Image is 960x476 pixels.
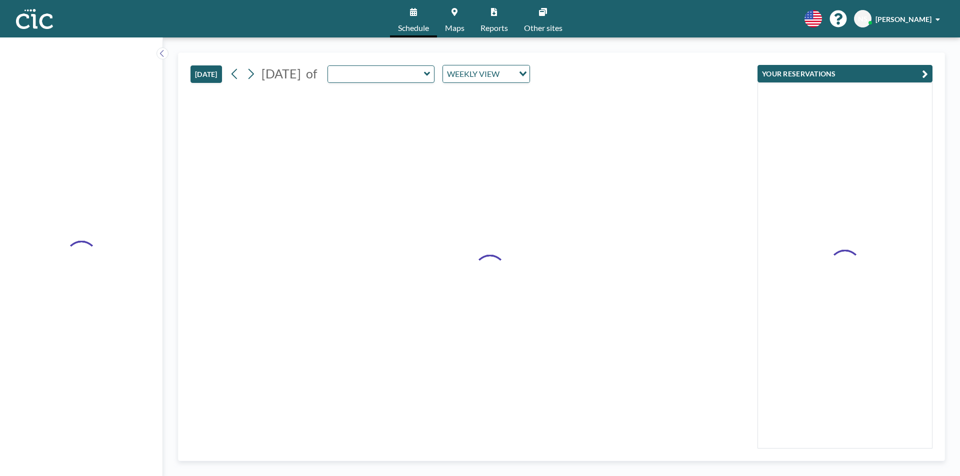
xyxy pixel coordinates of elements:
img: organization-logo [16,9,53,29]
button: [DATE] [190,65,222,83]
span: of [306,66,317,81]
span: [PERSON_NAME] [875,15,931,23]
input: Search for option [502,67,513,80]
button: YOUR RESERVATIONS [757,65,932,82]
span: Other sites [524,24,562,32]
span: NS [858,14,867,23]
div: Search for option [443,65,529,82]
span: Schedule [398,24,429,32]
span: Reports [480,24,508,32]
span: WEEKLY VIEW [445,67,501,80]
span: [DATE] [261,66,301,81]
span: Maps [445,24,464,32]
